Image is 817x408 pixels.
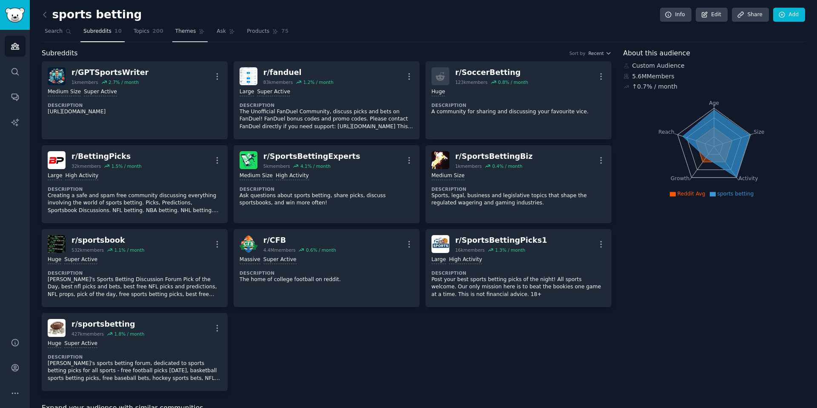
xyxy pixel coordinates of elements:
[431,256,446,264] div: Large
[658,129,674,135] tspan: Reach
[71,235,144,246] div: r/ sportsbook
[214,25,238,42] a: Ask
[240,67,257,85] img: fanduel
[431,235,449,253] img: SportsBettingPicks1
[671,175,689,181] tspan: Growth
[48,256,61,264] div: Huge
[71,319,144,330] div: r/ sportsbetting
[175,28,196,35] span: Themes
[48,88,81,96] div: Medium Size
[71,79,98,85] div: 1k members
[426,61,611,139] a: r/SoccerBetting123kmembers0.8% / monthHugeDescriptionA community for sharing and discussing your ...
[240,108,414,131] p: The Unofficial FanDuel Community, discuss picks and bets on FanDuel! FanDuel bonus codes and prom...
[240,88,254,96] div: Large
[623,61,806,70] div: Custom Audience
[48,102,222,108] dt: Description
[431,102,606,108] dt: Description
[263,67,334,78] div: r/ fanduel
[263,247,296,253] div: 4.4M members
[300,163,331,169] div: 4.1 % / month
[42,313,228,391] a: sportsbettingr/sportsbetting427kmembers1.8% / monthHugeSuper ActiveDescription[PERSON_NAME]'s spo...
[244,25,291,42] a: Products75
[48,340,61,348] div: Huge
[42,48,78,59] span: Subreddits
[240,276,414,284] p: The home of college football on reddit.
[80,25,125,42] a: Subreddits10
[71,151,142,162] div: r/ BettingPicks
[65,172,98,180] div: High Activity
[48,192,222,215] p: Creating a safe and spam free community discussing everything involving the world of sports betti...
[114,247,144,253] div: 1.1 % / month
[717,191,754,197] span: sports betting
[42,229,228,307] a: sportsbookr/sportsbook532kmembers1.1% / monthHugeSuper ActiveDescription[PERSON_NAME]'s Sports Be...
[677,191,706,197] span: Reddit Avg
[632,82,677,91] div: ↑ 0.7 % / month
[732,8,768,22] a: Share
[426,229,611,307] a: SportsBettingPicks1r/SportsBettingPicks116kmembers1.3% / monthLargeHigh ActivityDescriptionPost y...
[240,270,414,276] dt: Description
[754,129,764,135] tspan: Size
[111,163,142,169] div: 1.5 % / month
[588,50,611,56] button: Recent
[48,270,222,276] dt: Description
[455,235,547,246] div: r/ SportsBettingPicks1
[48,67,66,85] img: GPTSportsWriter
[431,186,606,192] dt: Description
[498,79,528,85] div: 0.8 % / month
[234,61,420,139] a: fanduelr/fanduel83kmembers1.2% / monthLargeSuper ActiveDescriptionThe Unofficial FanDuel Communit...
[48,354,222,360] dt: Description
[276,172,309,180] div: High Activity
[738,175,758,181] tspan: Activity
[71,331,104,337] div: 427k members
[42,61,228,139] a: GPTSportsWriterr/GPTSportsWriter1kmembers2.7% / monthMedium SizeSuper ActiveDescription[URL][DOMA...
[660,8,691,22] a: Info
[48,186,222,192] dt: Description
[263,151,360,162] div: r/ SportsBettingExperts
[48,151,66,169] img: BettingPicks
[234,229,420,307] a: CFBr/CFB4.4Mmembers0.6% / monthMassiveSuper ActiveDescriptionThe home of college football on reddit.
[281,28,289,35] span: 75
[48,108,222,116] p: [URL][DOMAIN_NAME]
[709,100,719,106] tspan: Age
[431,172,465,180] div: Medium Size
[263,163,290,169] div: 5k members
[455,79,488,85] div: 123k members
[240,235,257,253] img: CFB
[134,28,149,35] span: Topics
[431,151,449,169] img: SportsBettingBiz
[247,28,269,35] span: Products
[426,145,611,223] a: SportsBettingBizr/SportsBettingBiz1kmembers0.4% / monthMedium SizeDescriptionSports, legal, busin...
[114,331,144,337] div: 1.8 % / month
[217,28,226,35] span: Ask
[71,163,101,169] div: 32k members
[431,88,445,96] div: Huge
[431,270,606,276] dt: Description
[172,25,208,42] a: Themes
[240,102,414,108] dt: Description
[42,145,228,223] a: BettingPicksr/BettingPicks32kmembers1.5% / monthLargeHigh ActivityDescriptionCreating a safe and ...
[240,186,414,192] dt: Description
[42,25,74,42] a: Search
[773,8,805,22] a: Add
[303,79,334,85] div: 1.2 % / month
[71,247,104,253] div: 532k members
[48,276,222,299] p: [PERSON_NAME]'s Sports Betting Discussion Forum Pick of the Day, best nfl picks and bets, best fr...
[71,67,149,78] div: r/ GPTSportsWriter
[240,172,273,180] div: Medium Size
[45,28,63,35] span: Search
[455,151,533,162] div: r/ SportsBettingBiz
[492,163,523,169] div: 0.4 % / month
[623,48,690,59] span: About this audience
[449,256,482,264] div: High Activity
[83,28,111,35] span: Subreddits
[48,319,66,337] img: sportsbetting
[431,276,606,299] p: Post your best sports betting picks of the night! All sports welcome. Our only mission here is to...
[263,256,297,264] div: Super Active
[431,108,606,116] p: A community for sharing and discussing your favourite vice.
[240,256,260,264] div: Massive
[696,8,728,22] a: Edit
[48,360,222,382] p: [PERSON_NAME]'s sports betting forum, dedicated to sports betting picks for all sports - free foo...
[5,8,25,23] img: GummySearch logo
[48,235,66,253] img: sportsbook
[240,151,257,169] img: SportsBettingExperts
